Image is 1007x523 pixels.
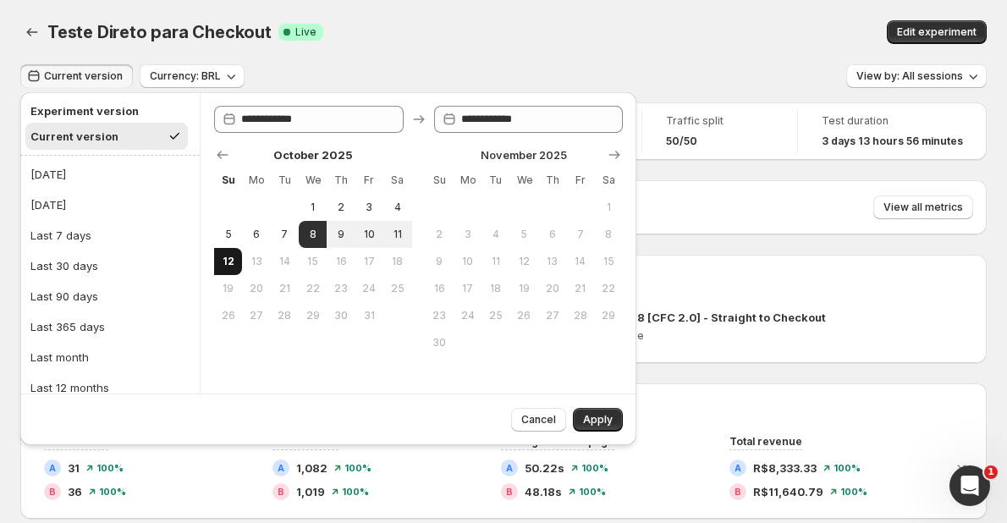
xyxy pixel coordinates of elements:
span: 22 [602,282,616,295]
span: 50/50 [666,135,697,148]
button: Tuesday November 11 2025 [481,248,509,275]
button: Tuesday November 25 2025 [481,302,509,329]
button: Show previous month, September 2025 [211,143,234,167]
span: 24 [362,282,377,295]
h2: B [735,487,741,497]
span: Sa [602,173,616,187]
button: Friday November 28 2025 [566,302,594,329]
button: Currency: BRL [140,64,245,88]
button: Thursday October 23 2025 [327,275,355,302]
span: 2 [432,228,447,241]
span: 100% [834,463,861,473]
button: Thursday October 9 2025 [327,221,355,248]
span: 1 [305,201,320,214]
button: Last 90 days [25,283,195,310]
span: 21 [278,282,292,295]
button: View all metrics [873,195,973,219]
span: 31 [362,309,377,322]
span: Teste Direto para Checkout [47,22,272,42]
button: Monday October 13 2025 [242,248,270,275]
button: Thursday November 6 2025 [538,221,566,248]
span: Currency: BRL [150,69,221,83]
button: Wednesday October 1 2025 [299,194,327,221]
span: 23 [333,282,348,295]
button: Saturday October 25 2025 [383,275,411,302]
span: 100% [344,463,371,473]
button: Tuesday October 28 2025 [271,302,299,329]
button: Monday October 27 2025 [242,302,270,329]
th: Sunday [426,167,454,194]
span: Fr [573,173,587,187]
button: Saturday October 4 2025 [383,194,411,221]
span: 19 [221,282,235,295]
span: 31 [68,460,80,476]
span: 3 [362,201,377,214]
h2: A [49,463,56,473]
span: Edit experiment [897,25,977,39]
button: Back [20,20,44,44]
span: 18 [488,282,503,295]
button: Thursday November 13 2025 [538,248,566,275]
span: 100% [840,487,867,497]
button: Current version [25,123,188,150]
span: 7 [278,228,292,241]
span: 5 [517,228,531,241]
span: 20 [249,282,263,295]
span: 14 [573,255,587,268]
span: Su [432,173,447,187]
span: 18 [390,255,404,268]
h2: B [49,487,56,497]
span: 1 [602,201,616,214]
span: View by: All sessions [856,69,963,83]
a: Traffic split50/50 [666,113,773,150]
span: 1,019 [296,483,325,500]
button: Last 30 days [25,252,195,279]
button: Wednesday October 15 2025 [299,248,327,275]
span: 11 [488,255,503,268]
th: Friday [355,167,383,194]
button: Saturday October 18 2025 [383,248,411,275]
span: 28 [278,309,292,322]
span: 25 [488,309,503,322]
button: Tuesday October 14 2025 [271,248,299,275]
th: Thursday [538,167,566,194]
th: Wednesday [510,167,538,194]
span: Th [545,173,559,187]
span: 100% [96,463,124,473]
button: Monday November 3 2025 [454,221,481,248]
button: Friday November 21 2025 [566,275,594,302]
span: 29 [305,309,320,322]
span: Mo [460,173,475,187]
button: View by: All sessions [846,64,987,88]
span: 100% [99,487,126,497]
span: We [305,173,320,187]
span: 3 days 13 hours 56 minutes [822,135,963,148]
div: Last 365 days [30,318,105,335]
button: Friday November 7 2025 [566,221,594,248]
span: 14 [278,255,292,268]
span: 30 [432,336,447,350]
span: 12 [221,255,235,268]
div: Last month [30,349,89,366]
span: 36 [68,483,82,500]
div: Current version [30,128,118,145]
span: 50.22s [525,460,564,476]
button: Thursday October 2 2025 [327,194,355,221]
span: 16 [432,282,447,295]
button: Sunday November 30 2025 [426,329,454,356]
button: Friday November 14 2025 [566,248,594,275]
span: 27 [249,309,263,322]
span: 4 [488,228,503,241]
button: Tuesday October 7 2025 [271,221,299,248]
th: Tuesday [481,167,509,194]
a: Test duration3 days 13 hours 56 minutes [822,113,963,150]
span: 3 [460,228,475,241]
span: 8 [305,228,320,241]
span: 25 [390,282,404,295]
span: 100% [581,463,608,473]
span: 9 [432,255,447,268]
h2: B [278,487,284,497]
button: Sunday November 16 2025 [426,275,454,302]
button: Wednesday October 22 2025 [299,275,327,302]
span: 8 [602,228,616,241]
